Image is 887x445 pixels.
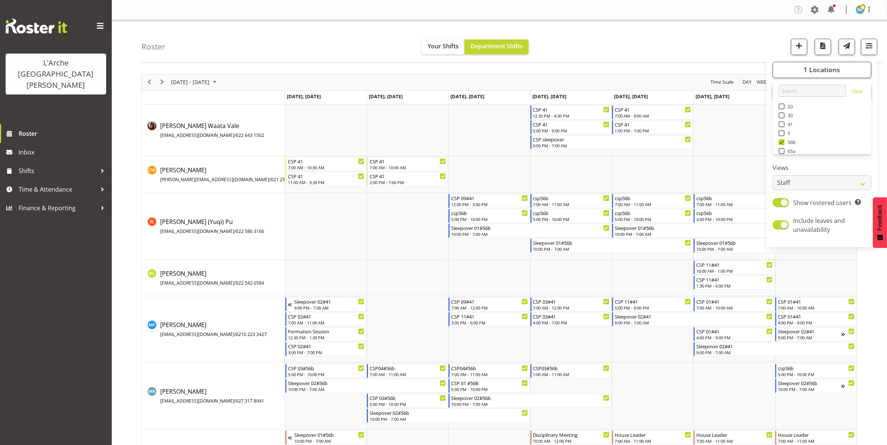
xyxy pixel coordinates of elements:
div: Estelle (Yuqi) Pu"s event - Sleepover 01#56b Begin From Saturday, August 16, 2025 at 10:00:00 PM ... [694,238,856,253]
div: 2:00 PM - 7:00 PM [370,179,446,185]
div: Michelle Kohnen"s event - Sleepover 02#56b Begin From Sunday, August 17, 2025 at 10:00:00 PM GMT+... [775,379,856,393]
button: 1 Locations [773,62,871,78]
div: House Leader [615,431,691,438]
div: CSP 41 [288,172,364,180]
div: 5:00 PM - 10:00 PM [370,401,446,407]
div: 1:00 PM - 7:00 PM [615,128,691,134]
span: Show rostered users [793,199,852,207]
div: csp56b [778,364,854,372]
div: 7:00 AM - 11:00 AM [696,438,773,444]
div: Rob Goulton"s event - House Leader Begin From Saturday, August 16, 2025 at 7:00:00 AM GMT+12:00 E... [694,430,774,445]
span: Department Shifts [471,42,523,50]
div: 7:00 AM - 11:00 AM [533,371,609,377]
div: Cherri Waata Vale"s event - CSP 41 Begin From Thursday, August 14, 2025 at 5:00:00 PM GMT+12:00 E... [530,120,611,134]
div: Melissa Fry"s event - CSP 03#41 Begin From Thursday, August 14, 2025 at 4:00:00 PM GMT+12:00 Ends... [530,312,611,326]
div: Estelle (Yuqi) Pu"s event - Sleepover 01#56b Begin From Friday, August 15, 2025 at 10:00:00 PM GM... [612,224,775,238]
div: 7:00 AM - 10:30 AM [288,164,364,170]
div: Sleepover 02#41 [696,342,855,350]
a: [PERSON_NAME][EMAIL_ADDRESS][DOMAIN_NAME]/022 542 0584 [160,269,264,287]
div: csp56b [696,209,773,217]
div: Estelle (Yuqi) Pu"s event - CSP 09#41 Begin From Wednesday, August 13, 2025 at 12:00:00 PM GMT+12... [449,194,529,208]
span: / [234,331,236,337]
div: 5:00 PM - 10:00 PM [288,371,364,377]
div: Estelle (Yuqi) Pu"s event - csp56b Begin From Friday, August 15, 2025 at 5:00:00 PM GMT+12:00 End... [612,209,693,223]
div: Cindy Walters"s event - CSP 41 Begin From Monday, August 11, 2025 at 11:00:00 AM GMT+12:00 Ends A... [285,172,366,186]
div: Sleepover 01#56b [696,239,855,246]
div: csp56b [451,209,528,217]
div: Sleepover 01#56b [451,224,609,231]
button: Department Shifts [465,39,529,54]
div: Melissa Fry"s event - Sleepover 02#41 Begin From Sunday, August 10, 2025 at 9:00:00 PM GMT+12:00 ... [285,297,366,311]
div: CSP 01#41 [778,313,854,320]
div: CSP 41 [615,121,691,128]
div: 10:00 PM - 7:00 AM [778,386,841,392]
div: 7:00 AM - 11:00 AM [370,371,446,377]
label: Views [773,163,871,172]
div: 5:00 PM - 10:00 PM [451,216,528,222]
span: / [234,228,236,234]
div: 3:00 PM - 6:00 PM [451,320,528,326]
span: Roster [19,128,108,139]
div: Sleepover 02#56b [288,379,446,387]
div: Disciplinary Meeting [533,431,609,438]
div: 1:30 PM - 4:00 PM [696,283,773,289]
span: / [234,398,236,404]
span: 022 643 1502 [236,132,264,138]
div: 10:00 PM - 7:00 AM [615,231,773,237]
div: CSP 02#41 [288,342,364,350]
div: 7:00 AM - 10:00 AM [778,305,854,311]
div: CSP 01#41 [696,298,773,305]
div: CSP03#56b [533,364,609,372]
span: 027 317 8941 [236,398,264,404]
span: [DATE], [DATE] [369,93,403,100]
button: Previous [145,77,155,87]
div: CSP 03#56b [370,394,446,401]
a: [PERSON_NAME][EMAIL_ADDRESS][DOMAIN_NAME]/027 317 8941 [160,387,264,405]
div: Cherri Waata Vale"s event - CSP 41 Begin From Friday, August 15, 2025 at 7:00:00 AM GMT+12:00 End... [612,105,693,119]
span: Day [742,77,752,87]
div: CSP 11#41 [696,276,773,283]
div: csp56b [615,194,691,202]
div: CSP 01#41 [696,327,773,335]
div: Sleepover 02#56b [451,394,609,401]
div: csp56b [696,194,773,202]
div: CSP 41 [533,121,609,128]
div: 10:00 PM - 7:00 AM [533,246,691,252]
div: Melissa Fry"s event - CSP 02#41 Begin From Monday, August 11, 2025 at 7:00:00 AM GMT+12:00 Ends A... [285,312,366,326]
a: [PERSON_NAME] (Yuqi) Pu[EMAIL_ADDRESS][DOMAIN_NAME]/022 586 3166 [160,217,264,235]
div: Sleepover 01#56b [533,239,691,246]
span: / [269,176,271,183]
span: [EMAIL_ADDRESS][DOMAIN_NAME] [160,228,234,234]
div: Estelle (Yuqi) Pu"s event - csp56b Begin From Wednesday, August 13, 2025 at 5:00:00 PM GMT+12:00 ... [449,209,529,223]
a: [PERSON_NAME][EMAIL_ADDRESS][DOMAIN_NAME]/0210 223 3427 [160,320,267,338]
div: 5:00 PM - 10:00 PM [533,216,609,222]
span: 41 [785,121,793,127]
td: Kalpana Sapkota resource [142,260,285,297]
div: Kalpana Sapkota"s event - CSP 11#41 Begin From Saturday, August 16, 2025 at 10:00:00 AM GMT+12:00... [694,260,774,275]
div: 9:00 PM - 7:00 AM [696,349,855,355]
span: [EMAIL_ADDRESS][DOMAIN_NAME] [160,280,234,286]
div: Estelle (Yuqi) Pu"s event - Sleepover 01#56b Begin From Wednesday, August 13, 2025 at 10:00:00 PM... [449,224,611,238]
div: Michelle Kohnen"s event - Sleepover 02#56b Begin From Tuesday, August 12, 2025 at 10:00:00 PM GMT... [367,409,530,423]
div: next period [156,74,168,90]
span: Shifts [19,165,97,176]
div: Melissa Fry"s event - CSP 01#41 Begin From Sunday, August 17, 2025 at 7:00:00 AM GMT+12:00 Ends A... [775,297,856,311]
div: CSP 01#41 [778,298,854,305]
div: Melissa Fry"s event - CSP 01#41 Begin From Saturday, August 16, 2025 at 4:00:00 PM GMT+12:00 Ends... [694,327,774,341]
a: Clear [852,88,863,97]
a: [PERSON_NAME][PERSON_NAME][EMAIL_ADDRESS][DOMAIN_NAME]/021 251 8963 [160,166,299,183]
div: Sleepover 02#56b [778,379,841,387]
div: Michelle Kohnen"s event - csp56b Begin From Sunday, August 17, 2025 at 5:00:00 PM GMT+12:00 Ends ... [775,364,856,378]
span: [PERSON_NAME] [160,387,264,404]
div: Estelle (Yuqi) Pu"s event - csp56b Begin From Friday, August 15, 2025 at 7:00:00 AM GMT+12:00 End... [612,194,693,208]
span: [DATE], [DATE] [532,93,566,100]
div: 5:00 PM - 10:00 PM [778,371,854,377]
a: [PERSON_NAME] Waata Vale[EMAIL_ADDRESS][DOMAIN_NAME]/022 643 1502 [160,121,264,139]
div: 7:00 AM - 12:00 PM [533,305,609,311]
div: 3:00 PM - 10:00 PM [696,216,773,222]
div: 9:00 PM - 7:00 AM [533,143,691,148]
div: Estelle (Yuqi) Pu"s event - Sleepover 01#56b Begin From Thursday, August 14, 2025 at 10:00:00 PM ... [530,238,693,253]
div: Estelle (Yuqi) Pu"s event - csp56b Begin From Thursday, August 14, 2025 at 5:00:00 PM GMT+12:00 E... [530,209,611,223]
div: 5:00 PM - 9:00 PM [533,128,609,134]
div: Sleepover 02#41 [294,298,364,305]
